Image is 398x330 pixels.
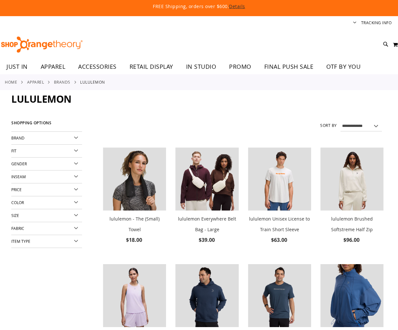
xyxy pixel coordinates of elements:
span: Fit [11,148,16,153]
span: PROMO [229,59,251,74]
img: lululemon Ruched Racerback Tank [103,264,166,327]
span: OTF BY YOU [326,59,361,74]
a: lululemon Everywhere Belt Bag - Large [175,148,238,212]
span: FINAL PUSH SALE [264,59,314,74]
span: $63.00 [271,236,288,243]
span: Color [11,200,24,205]
div: Price [11,183,82,196]
a: ACCESSORIES [72,59,123,74]
a: lululemon Brushed Softstreme Half Zip [320,148,383,212]
a: IN STUDIO [180,59,223,74]
div: product [317,144,387,261]
span: $18.00 [126,236,143,243]
span: Inseam [11,174,26,179]
div: product [172,144,242,261]
a: lululemon Ruched Racerback Tank [103,264,166,328]
a: lululemon Oversized Define Jacket [320,264,383,328]
span: $39.00 [199,236,216,243]
a: Details [229,3,245,9]
span: IN STUDIO [186,59,216,74]
span: Fabric [11,226,24,231]
span: Gender [11,161,27,166]
a: lululemon License to Train Short Sleeve Tee [248,264,311,328]
span: $96.00 [343,236,361,243]
a: FINAL PUSH SALE [258,59,320,74]
a: lululemon Everywhere Belt Bag - Large [178,216,236,232]
a: BRANDS [54,79,70,85]
label: Sort By [320,123,337,128]
div: Inseam [11,170,82,183]
a: Tracking Info [361,20,392,26]
strong: lululemon [80,79,105,85]
strong: Shopping Options [11,118,82,132]
a: APPAREL [34,59,72,74]
div: Fit [11,145,82,158]
a: Home [5,79,17,85]
img: lululemon Oversized Define Jacket [320,264,383,327]
img: lululemon License to Train Short Sleeve Tee [248,264,311,327]
img: lululemon Everywhere Belt Bag - Large [175,148,238,211]
span: Brand [11,135,25,140]
div: Color [11,196,82,209]
span: Price [11,187,22,192]
a: OTF BY YOU [320,59,367,74]
a: lululemon Brushed Softstreme Half Zip [331,216,373,232]
a: PROMO [223,59,258,74]
div: Brand [11,132,82,145]
div: Fabric [11,222,82,235]
div: product [245,144,314,261]
img: lululemon - The (Small) Towel [103,148,166,211]
div: Gender [11,158,82,170]
a: RETAIL DISPLAY [123,59,180,74]
div: Item Type [11,235,82,248]
a: lululemon Unisex License to Train Short Sleeve [248,148,311,212]
p: FREE Shipping, orders over $600. [23,3,375,10]
img: lululemon Brushed Softstreme Half Zip [320,148,383,211]
span: RETAIL DISPLAY [130,59,173,74]
a: APPAREL [27,79,44,85]
span: lululemon [11,92,71,106]
span: ACCESSORIES [78,59,117,74]
span: Item Type [11,239,30,244]
a: lululemon Unisex License to Train Short Sleeve [249,216,310,232]
div: Size [11,209,82,222]
a: lululemon - The (Small) Towel [110,216,160,232]
span: JUST IN [6,59,28,74]
span: Size [11,213,19,218]
span: APPAREL [41,59,66,74]
button: Account menu [353,20,356,26]
a: lululemon - The (Small) Towel [103,148,166,212]
img: lululemon Oversized Scuba Fleece Hoodie [175,264,238,327]
div: product [100,144,169,261]
img: lululemon Unisex License to Train Short Sleeve [248,148,311,211]
a: lululemon Oversized Scuba Fleece Hoodie [175,264,238,328]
